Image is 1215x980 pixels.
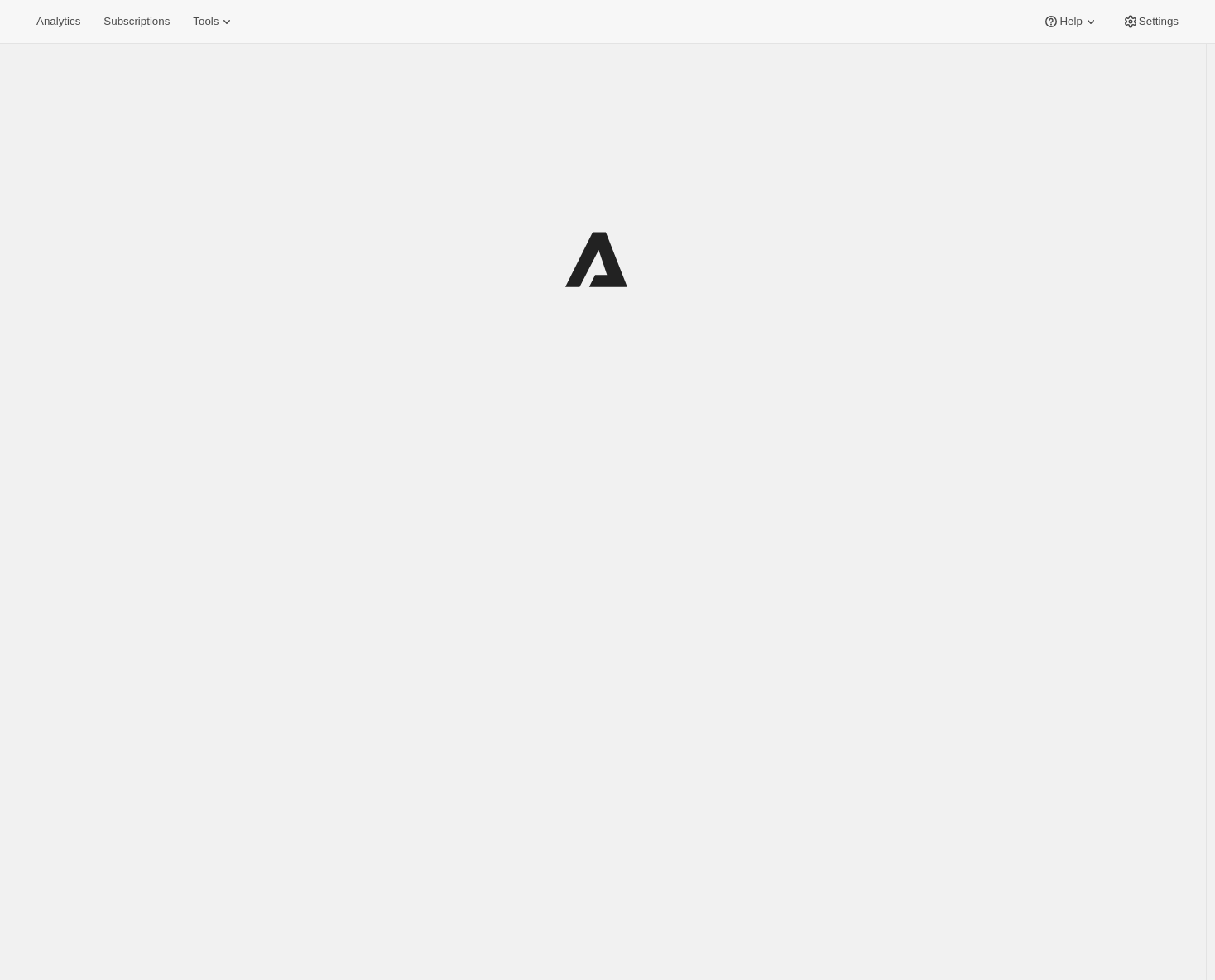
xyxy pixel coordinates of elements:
button: Tools [183,10,245,33]
button: Help [1033,10,1108,33]
button: Settings [1112,10,1189,33]
button: Analytics [26,10,90,33]
button: Subscriptions [94,10,180,33]
span: Analytics [36,15,80,28]
span: Settings [1139,15,1179,28]
span: Subscriptions [103,15,170,28]
span: Help [1059,15,1082,28]
span: Tools [193,15,219,28]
